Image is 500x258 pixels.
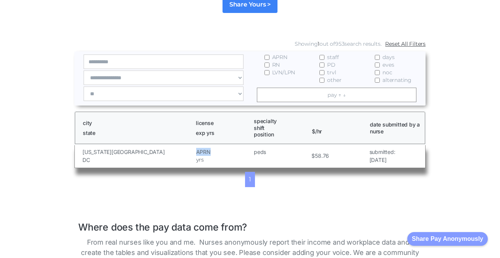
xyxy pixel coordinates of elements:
h1: shift [254,125,305,131]
h1: specialty [254,118,305,125]
input: alternating [375,78,380,83]
input: trvl [319,70,324,75]
span: 1 [318,40,319,47]
div: Showing out of search results. [295,40,382,48]
input: noc [375,70,380,75]
h5: peds [254,148,310,156]
a: pay ↑ ↓ [257,88,417,102]
h5: submitted: [369,148,395,156]
h5: $ [311,152,315,160]
h5: 58.76 [315,152,329,160]
a: 1 [245,172,255,187]
input: LVN/LPN [265,70,269,75]
span: PD [327,61,335,69]
h1: city [83,120,189,127]
h1: position [254,131,305,138]
h5: DC [82,156,194,164]
span: eves [382,61,394,69]
h1: license [196,120,247,127]
div: List [74,172,426,187]
input: days [375,55,380,60]
h1: exp yrs [196,130,247,136]
a: submitted:[DATE] [369,148,395,164]
h5: [DATE] [369,156,395,164]
span: trvl [327,69,336,76]
span: APRN [272,53,287,61]
form: Email Form [74,38,426,106]
span: LVN/LPN [272,69,295,76]
span: days [382,53,394,61]
h5: APRN [196,148,252,156]
input: RN [265,62,269,67]
input: PD [319,62,324,67]
a: Reset All Filters [385,40,426,48]
span: RN [272,61,280,69]
h1: date submitted by a nurse [370,121,421,135]
h1: state [83,130,189,136]
span: alternating [382,76,411,84]
span: other [327,76,341,84]
input: APRN [265,55,269,60]
h1: $/hr [312,121,363,135]
button: Share Pay Anonymously [407,232,488,246]
span: staff [327,53,339,61]
h1: Where does the pay data come from? [78,214,422,233]
span: 953 [335,40,344,47]
h5: [US_STATE][GEOGRAPHIC_DATA] [82,148,194,156]
input: eves [375,62,380,67]
input: staff [319,55,324,60]
input: other [319,78,324,83]
span: noc [382,69,392,76]
h5: yrs [196,156,204,164]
